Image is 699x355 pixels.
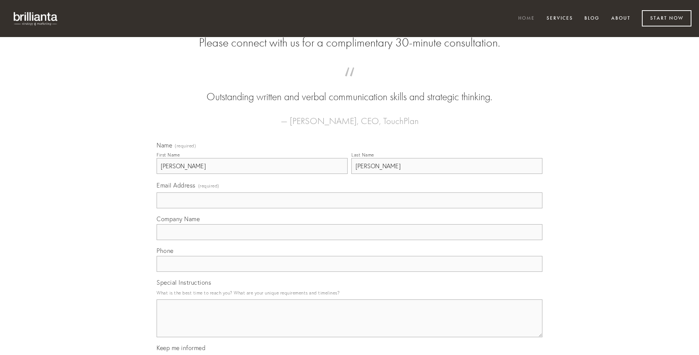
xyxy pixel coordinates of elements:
[157,215,200,223] span: Company Name
[579,12,604,25] a: Blog
[642,10,691,26] a: Start Now
[169,104,530,129] figcaption: — [PERSON_NAME], CEO, TouchPlan
[157,344,205,352] span: Keep me informed
[157,36,542,50] h2: Please connect with us for a complimentary 30-minute consultation.
[157,288,542,298] p: What is the best time to reach you? What are your unique requirements and timelines?
[606,12,635,25] a: About
[198,181,219,191] span: (required)
[157,181,196,189] span: Email Address
[157,279,211,286] span: Special Instructions
[8,8,64,29] img: brillianta - research, strategy, marketing
[513,12,540,25] a: Home
[542,12,578,25] a: Services
[351,152,374,158] div: Last Name
[157,247,174,254] span: Phone
[157,141,172,149] span: Name
[169,75,530,90] span: “
[157,152,180,158] div: First Name
[175,144,196,148] span: (required)
[169,75,530,104] blockquote: Outstanding written and verbal communication skills and strategic thinking.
